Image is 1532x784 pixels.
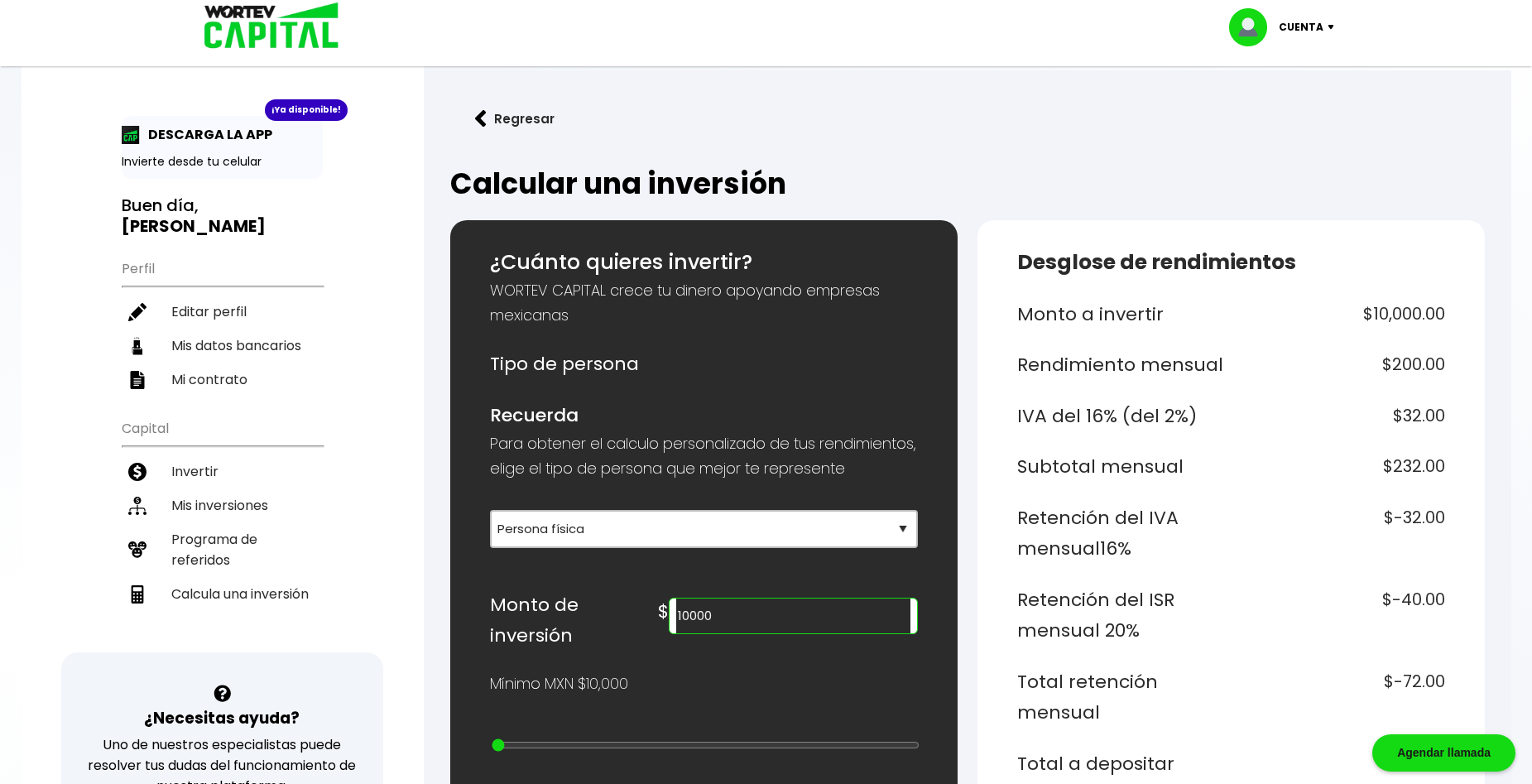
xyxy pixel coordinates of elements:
img: datos-icon.10cf9172.svg [128,337,146,355]
h5: ¿Cuánto quieres invertir? [490,247,918,278]
a: Editar perfil [122,295,323,329]
h3: ¿Necesitas ayuda? [144,706,300,730]
a: Mis datos bancarios [122,329,323,363]
h3: Buen día, [122,195,323,237]
div: ¡Ya disponible! [265,99,348,121]
div: Agendar llamada [1372,734,1515,772]
ul: Capital [122,410,323,652]
h6: $10,000.00 [1237,299,1445,330]
h6: $-72.00 [1237,666,1445,729]
img: contrato-icon.f2db500c.svg [128,371,146,389]
a: flecha izquierdaRegresar [450,97,1485,141]
p: Mínimo MXN $10,000 [490,671,628,696]
h6: Monto de inversión [490,589,659,652]
p: DESCARGA LA APP [140,124,272,145]
p: Cuenta [1279,15,1323,40]
img: invertir-icon.b3b967d7.svg [128,463,146,481]
img: profile-image [1229,8,1279,46]
a: Mi contrato [122,363,323,397]
h6: $32.00 [1237,401,1445,432]
h6: $-40.00 [1237,584,1445,647]
h6: Retención del ISR mensual 20% [1017,584,1225,647]
h6: $ [658,596,669,628]
h6: Total retención mensual [1017,666,1225,729]
h6: $200.00 [1237,349,1445,381]
h5: Desglose de rendimientos [1017,247,1445,278]
img: editar-icon.952d3147.svg [128,303,146,321]
img: inversiones-icon.6695dc30.svg [128,497,146,515]
a: Programa de referidos [122,522,323,577]
h6: Retención del IVA mensual 16% [1017,503,1225,565]
h6: Monto a invertir [1017,299,1225,330]
h2: Calcular una inversión [450,167,1485,200]
img: recomiendanos-icon.9b8e9327.svg [128,541,146,559]
h6: IVA del 16% (del 2%) [1017,401,1225,432]
h6: Recuerda [490,400,918,431]
a: Invertir [122,455,323,488]
h6: Tipo de persona [490,349,918,380]
h6: Subtotal mensual [1017,451,1225,483]
p: Para obtener el calculo personalizado de tus rendimientos, elige el tipo de persona que mejor te ... [490,431,918,481]
b: [PERSON_NAME] [122,214,266,238]
a: Mis inversiones [122,488,323,522]
h6: $232.00 [1237,451,1445,483]
a: Calcula una inversión [122,577,323,611]
button: Regresar [450,97,579,141]
img: icon-down [1323,25,1346,30]
p: Invierte desde tu celular [122,153,323,171]
img: app-icon [122,126,140,144]
ul: Perfil [122,250,323,397]
h6: $-32.00 [1237,503,1445,565]
p: WORTEV CAPITAL crece tu dinero apoyando empresas mexicanas [490,278,918,328]
h6: Rendimiento mensual [1017,349,1225,381]
img: calculadora-icon.17d418c4.svg [128,585,146,604]
img: flecha izquierda [475,110,487,127]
